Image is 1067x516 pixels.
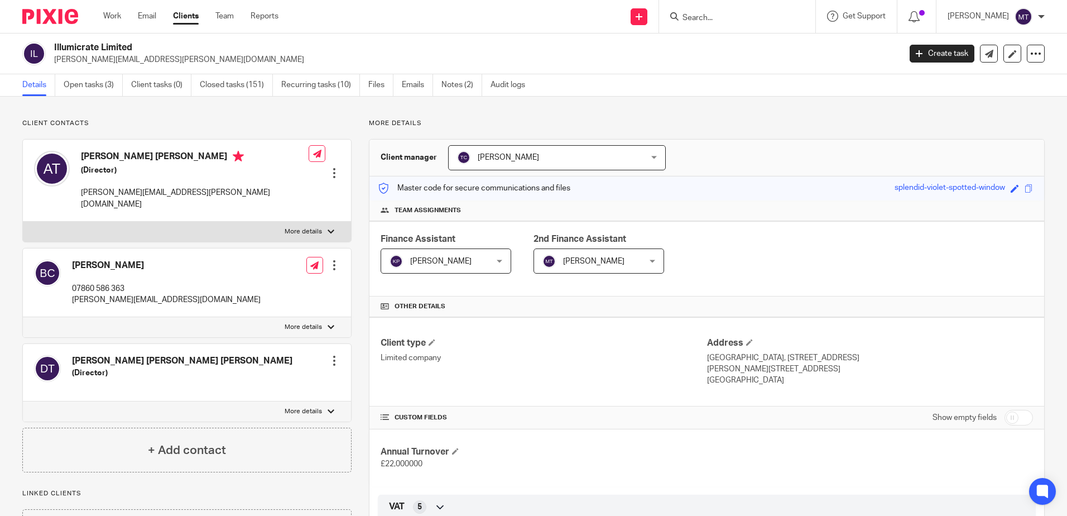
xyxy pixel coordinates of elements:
[910,45,974,63] a: Create task
[368,74,393,96] a: Files
[381,413,706,422] h4: CUSTOM FIELDS
[64,74,123,96] a: Open tasks (3)
[491,74,533,96] a: Audit logs
[417,501,422,513] span: 5
[381,446,706,458] h4: Annual Turnover
[72,260,261,271] h4: [PERSON_NAME]
[72,355,292,367] h4: [PERSON_NAME] [PERSON_NAME] [PERSON_NAME]
[381,460,422,468] span: £22,000000
[395,206,461,215] span: Team assignments
[381,235,455,243] span: Finance Assistant
[533,235,626,243] span: 2nd Finance Assistant
[200,74,273,96] a: Closed tasks (151)
[389,501,405,513] span: VAT
[381,337,706,349] h4: Client type
[34,151,70,187] img: svg%3E
[395,302,445,311] span: Other details
[72,283,261,294] p: 07860 586 363
[402,74,433,96] a: Emails
[54,54,893,65] p: [PERSON_NAME][EMAIL_ADDRESS][PERSON_NAME][DOMAIN_NAME]
[381,152,437,163] h3: Client manager
[81,151,309,165] h4: [PERSON_NAME] [PERSON_NAME]
[542,255,556,268] img: svg%3E
[72,294,261,305] p: [PERSON_NAME][EMAIL_ADDRESS][DOMAIN_NAME]
[410,257,472,265] span: [PERSON_NAME]
[22,74,55,96] a: Details
[285,227,322,236] p: More details
[54,42,725,54] h2: Illumicrate Limited
[34,355,61,382] img: svg%3E
[22,42,46,65] img: svg%3E
[251,11,278,22] a: Reports
[285,407,322,416] p: More details
[378,183,570,194] p: Master code for secure communications and files
[390,255,403,268] img: svg%3E
[707,375,1033,386] p: [GEOGRAPHIC_DATA]
[457,151,470,164] img: svg%3E
[72,367,292,379] h5: (Director)
[369,119,1045,128] p: More details
[22,489,352,498] p: Linked clients
[22,119,352,128] p: Client contacts
[1015,8,1032,26] img: svg%3E
[707,352,1033,364] p: [GEOGRAPHIC_DATA], [STREET_ADDRESS]
[281,74,360,96] a: Recurring tasks (10)
[148,442,226,459] h4: + Add contact
[895,182,1005,195] div: splendid-violet-spotted-window
[478,154,539,161] span: [PERSON_NAME]
[707,364,1033,375] p: [PERSON_NAME][STREET_ADDRESS]
[381,352,706,364] p: Limited company
[233,151,244,162] i: Primary
[707,337,1033,349] h4: Address
[81,187,309,210] p: [PERSON_NAME][EMAIL_ADDRESS][PERSON_NAME][DOMAIN_NAME]
[843,12,886,20] span: Get Support
[441,74,482,96] a: Notes (2)
[285,323,322,332] p: More details
[933,412,997,423] label: Show empty fields
[138,11,156,22] a: Email
[681,13,782,23] input: Search
[131,74,191,96] a: Client tasks (0)
[34,260,61,286] img: svg%3E
[948,11,1009,22] p: [PERSON_NAME]
[22,9,78,24] img: Pixie
[563,257,624,265] span: [PERSON_NAME]
[173,11,199,22] a: Clients
[81,165,309,176] h5: (Director)
[103,11,121,22] a: Work
[215,11,234,22] a: Team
